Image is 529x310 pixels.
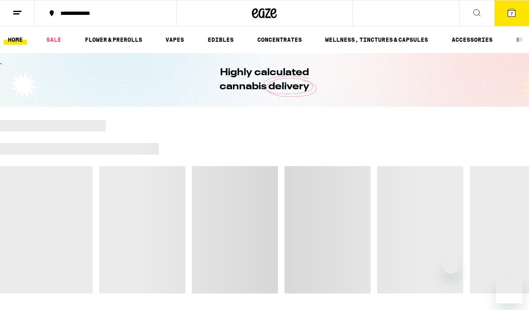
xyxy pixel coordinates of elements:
[443,257,459,274] iframe: Close message
[161,35,188,45] a: VAPES
[42,35,65,45] a: SALE
[448,35,497,45] a: ACCESSORIES
[321,35,432,45] a: WELLNESS, TINCTURES & CAPSULES
[4,35,27,45] a: HOME
[496,277,522,303] iframe: Button to launch messaging window
[253,35,306,45] a: CONCENTRATES
[203,35,238,45] a: EDIBLES
[510,11,513,16] span: 7
[196,66,333,94] h1: Highly calculated cannabis delivery
[81,35,146,45] a: FLOWER & PREROLLS
[494,0,529,26] button: 7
